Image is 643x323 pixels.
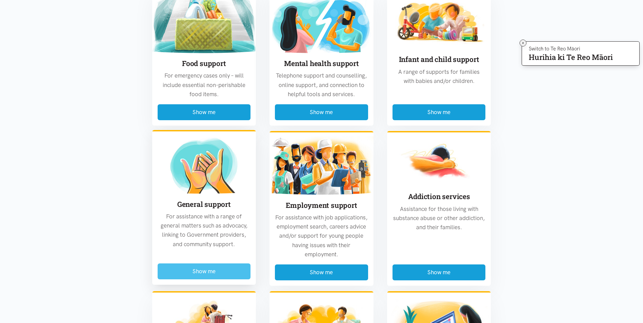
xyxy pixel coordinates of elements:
p: For assistance with a range of general matters such as advocacy, linking to Government providers,... [158,212,251,249]
button: Show me [393,104,486,120]
p: A range of supports for families with babies and/or children. [393,67,486,86]
button: Show me [158,104,251,120]
p: Hurihia ki Te Reo Māori [529,54,613,60]
h3: General support [158,199,251,209]
h3: Food support [158,59,251,68]
button: Show me [275,264,368,280]
p: Switch to Te Reo Māori [529,47,613,51]
p: For emergency cases only – will include essential non-perishable food items. [158,71,251,99]
h3: Employment support [275,200,368,210]
h3: Addiction services [393,192,486,201]
button: Show me [275,104,368,120]
p: Assistance for those living with substance abuse or other addiction, and their families. [393,204,486,232]
p: For assistance with job applications, employment search, careers advice and/or support for young ... [275,213,368,259]
p: Telephone support and counselling, online support, and connection to helpful tools and services. [275,71,368,99]
button: Show me [393,264,486,280]
button: Show me [158,263,251,279]
h3: Mental health support [275,59,368,68]
h3: Infant and child support [393,55,486,64]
